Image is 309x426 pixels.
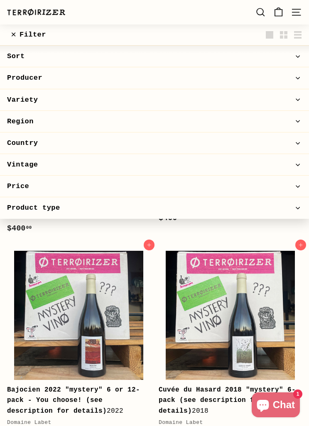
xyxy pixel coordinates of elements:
[26,225,32,230] sup: 00
[12,32,15,36] path: .
[159,385,297,417] div: 2018
[159,386,296,415] b: Cuvée du Hasard 2018 "mystery" 6-pack (see description for details)
[7,24,46,45] button: Filter
[7,224,32,233] span: $400
[249,392,302,419] inbox-online-store-chat: Shopify online store chat
[7,94,44,105] span: Variety
[7,386,140,415] b: Bajocien 2022 "mystery" 6 or 12-pack - You choose! (see description for details)
[7,72,49,83] span: Producer
[7,116,40,127] span: Region
[7,159,44,170] span: Vintage
[7,181,35,192] span: Price
[7,203,66,214] span: Product type
[7,137,44,149] span: Country
[7,51,31,62] span: Sort
[159,214,184,222] span: $400
[7,385,145,417] div: 2022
